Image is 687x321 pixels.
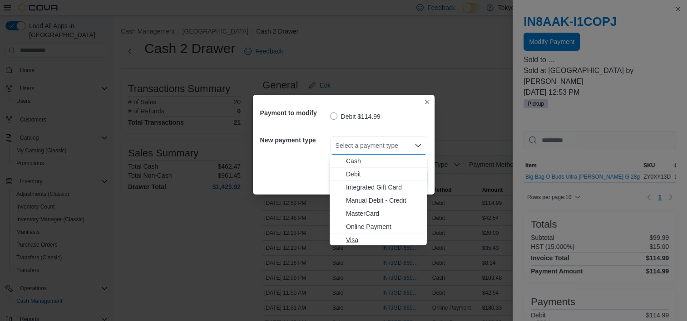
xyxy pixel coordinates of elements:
span: Visa [346,235,421,244]
span: Integrated Gift Card [346,183,421,192]
span: Online Payment [346,222,421,231]
h5: Payment to modify [260,104,328,122]
button: Cash [330,155,427,168]
button: Online Payment [330,220,427,233]
button: Close list of options [415,142,422,149]
button: Visa [330,233,427,247]
button: Debit [330,168,427,181]
label: Debit $114.99 [330,111,381,122]
button: MasterCard [330,207,427,220]
span: Cash [346,156,421,165]
span: MasterCard [346,209,421,218]
button: Integrated Gift Card [330,181,427,194]
button: Manual Debit - Credit [330,194,427,207]
button: Closes this modal window [422,97,433,107]
h5: New payment type [260,131,328,149]
span: Manual Debit - Credit [346,196,421,205]
span: Debit [346,170,421,179]
div: Choose from the following options [330,155,427,247]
